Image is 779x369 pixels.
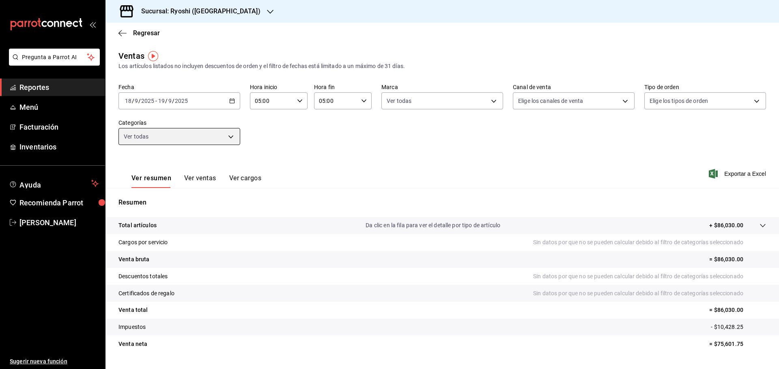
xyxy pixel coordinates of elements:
[89,21,96,28] button: open_drawer_menu
[118,255,149,264] p: Venta bruta
[155,98,157,104] span: -
[644,84,766,90] label: Tipo de orden
[118,120,240,126] label: Categorías
[133,29,160,37] span: Regresar
[118,306,148,314] p: Venta total
[118,323,146,331] p: Impuestos
[165,98,168,104] span: /
[387,97,411,105] span: Ver todas
[22,53,87,62] span: Pregunta a Parrot AI
[118,29,160,37] button: Regresar
[19,102,99,113] span: Menú
[172,98,174,104] span: /
[118,340,147,348] p: Venta neta
[118,272,168,281] p: Descuentos totales
[711,323,766,331] p: - $10,428.25
[229,174,262,188] button: Ver cargos
[381,84,503,90] label: Marca
[118,289,174,298] p: Certificados de regalo
[19,141,99,152] span: Inventarios
[118,238,168,247] p: Cargos por servicio
[19,82,99,93] span: Reportes
[533,289,766,298] p: Sin datos por que no se pueden calcular debido al filtro de categorías seleccionado
[518,97,583,105] span: Elige los canales de venta
[533,272,766,281] p: Sin datos por que no se pueden calcular debido al filtro de categorías seleccionado
[709,255,766,264] p: = $86,030.00
[533,238,766,247] p: Sin datos por que no se pueden calcular debido al filtro de categorías seleccionado
[158,98,165,104] input: --
[174,98,188,104] input: ----
[131,174,261,188] div: navigation tabs
[650,97,708,105] span: Elige los tipos de orden
[184,174,216,188] button: Ver ventas
[19,122,99,132] span: Facturación
[9,49,100,66] button: Pregunta a Parrot AI
[10,357,99,366] span: Sugerir nueva función
[132,98,134,104] span: /
[19,197,99,208] span: Recomienda Parrot
[513,84,635,90] label: Canal de venta
[19,179,88,188] span: Ayuda
[134,98,138,104] input: --
[124,132,148,141] span: Ver todas
[709,221,743,230] p: + $86,030.00
[138,98,141,104] span: /
[19,217,99,228] span: [PERSON_NAME]
[118,84,240,90] label: Fecha
[131,174,171,188] button: Ver resumen
[118,198,766,207] p: Resumen
[6,59,100,67] a: Pregunta a Parrot AI
[168,98,172,104] input: --
[366,221,500,230] p: Da clic en la fila para ver el detalle por tipo de artículo
[710,169,766,179] button: Exportar a Excel
[314,84,372,90] label: Hora fin
[141,98,155,104] input: ----
[709,306,766,314] p: = $86,030.00
[118,50,144,62] div: Ventas
[148,51,158,61] img: Tooltip marker
[118,62,766,70] div: Los artículos listados no incluyen descuentos de orden y el filtro de fechas está limitado a un m...
[709,340,766,348] p: = $75,601.75
[135,6,260,16] h3: Sucursal: Ryoshi ([GEOGRAPHIC_DATA])
[250,84,308,90] label: Hora inicio
[125,98,132,104] input: --
[118,221,157,230] p: Total artículos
